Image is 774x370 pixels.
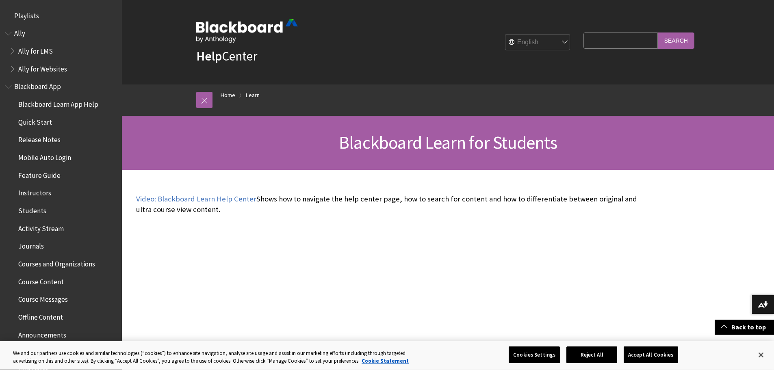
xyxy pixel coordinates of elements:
[18,240,44,251] span: Journals
[14,80,61,91] span: Blackboard App
[18,204,46,215] span: Students
[246,90,260,100] a: Learn
[715,320,774,335] a: Back to top
[136,194,256,204] a: Video: Blackboard Learn Help Center
[18,169,61,180] span: Feature Guide
[18,222,64,233] span: Activity Stream
[18,133,61,144] span: Release Notes
[18,257,95,268] span: Courses and Organizations
[566,346,617,364] button: Reject All
[136,194,640,215] p: Shows how to navigate the help center page, how to search for content and how to differentiate be...
[509,346,560,364] button: Cookies Settings
[18,328,66,339] span: Announcements
[5,27,117,76] nav: Book outline for Anthology Ally Help
[14,27,25,38] span: Ally
[658,32,694,48] input: Search
[221,90,235,100] a: Home
[624,346,678,364] button: Accept All Cookies
[505,35,570,51] select: Site Language Selector
[18,44,53,55] span: Ally for LMS
[18,151,71,162] span: Mobile Auto Login
[339,131,557,154] span: Blackboard Learn for Students
[14,9,39,20] span: Playlists
[5,9,117,23] nav: Book outline for Playlists
[18,310,63,321] span: Offline Content
[196,48,222,64] strong: Help
[362,358,409,365] a: More information about your privacy, opens in a new tab
[18,62,67,73] span: Ally for Websites
[18,186,51,197] span: Instructors
[18,115,52,126] span: Quick Start
[752,346,770,364] button: Close
[18,275,64,286] span: Course Content
[196,48,257,64] a: HelpCenter
[196,19,298,43] img: Blackboard by Anthology
[18,293,68,304] span: Course Messages
[13,349,426,365] div: We and our partners use cookies and similar technologies (“cookies”) to enhance site navigation, ...
[18,97,98,108] span: Blackboard Learn App Help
